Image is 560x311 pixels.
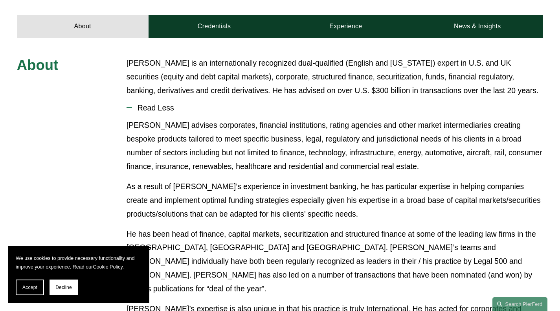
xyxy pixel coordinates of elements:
button: Decline [50,280,78,295]
section: Cookie banner [8,246,149,303]
a: News & Insights [411,15,543,38]
p: We use cookies to provide necessary functionality and improve your experience. Read our . [16,254,141,272]
span: About [17,57,58,73]
a: Cookie Policy [93,264,122,270]
p: [PERSON_NAME] is an internationally recognized dual-qualified (English and [US_STATE]) expert in ... [127,56,543,98]
a: Experience [280,15,412,38]
a: Search this site [492,297,547,311]
span: Read Less [132,103,543,112]
button: Read Less [127,98,543,118]
button: Accept [16,280,44,295]
p: He has been head of finance, capital markets, securitization and structured finance at some of th... [127,227,543,296]
a: Credentials [149,15,280,38]
span: Decline [55,285,72,290]
p: As a result of [PERSON_NAME]’s experience in investment banking, he has particular expertise in h... [127,180,543,221]
p: [PERSON_NAME] advises corporates, financial institutions, rating agencies and other market interm... [127,118,543,173]
span: Accept [22,285,37,290]
a: About [17,15,149,38]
